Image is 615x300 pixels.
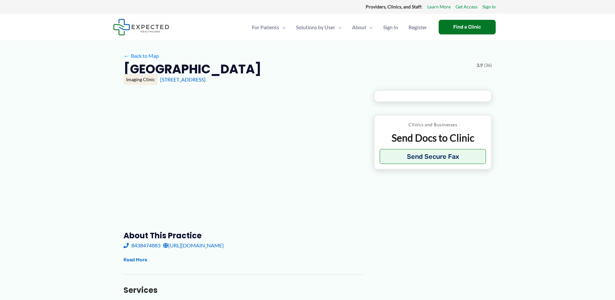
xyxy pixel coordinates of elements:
[160,76,206,82] a: [STREET_ADDRESS]
[247,16,291,39] a: For PatientsMenu Toggle
[163,241,224,250] a: [URL][DOMAIN_NAME]
[383,16,398,39] span: Sign In
[484,61,492,69] span: (36)
[124,51,159,61] a: ←Back to Map
[252,16,279,39] span: For Patients
[477,61,483,69] span: 3.9
[113,19,169,35] img: Expected Healthcare Logo - side, dark font, small
[279,16,286,39] span: Menu Toggle
[380,131,486,144] p: Send Docs to Clinic
[124,241,160,250] a: 8438474883
[124,285,364,295] h3: Services
[124,74,158,85] div: Imaging Clinic
[124,53,130,59] span: ←
[352,16,366,39] span: About
[427,3,451,11] a: Learn More
[247,16,432,39] nav: Primary Site Navigation
[296,16,335,39] span: Solutions by User
[482,3,496,11] a: Sign In
[291,16,347,39] a: Solutions by UserMenu Toggle
[439,20,496,34] a: Find a Clinic
[403,16,432,39] a: Register
[380,149,486,164] button: Send Secure Fax
[124,256,147,264] button: Read More
[408,16,427,39] span: Register
[335,16,342,39] span: Menu Toggle
[366,16,373,39] span: Menu Toggle
[378,16,403,39] a: Sign In
[366,4,422,9] strong: Providers, Clinics, and Staff:
[380,120,486,129] p: Clinics and Businesses
[124,231,364,241] h3: About this practice
[124,61,261,77] h2: [GEOGRAPHIC_DATA]
[347,16,378,39] a: AboutMenu Toggle
[455,3,478,11] a: Get Access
